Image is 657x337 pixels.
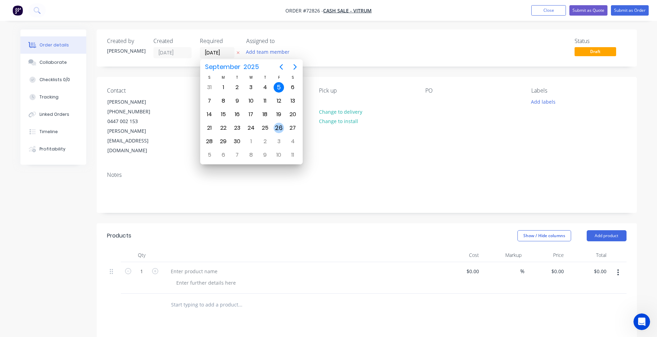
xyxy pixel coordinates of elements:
[246,82,256,93] div: Wednesday, September 3, 2025
[246,150,256,160] div: Wednesday, October 8, 2025
[425,87,520,94] div: PO
[246,38,316,44] div: Assigned to
[315,107,366,116] button: Change to delivery
[575,38,627,44] div: Status
[39,94,59,100] div: Tracking
[107,172,627,178] div: Notes
[246,47,293,57] button: Add team member
[218,123,229,133] div: Monday, September 22, 2025
[287,150,298,160] div: Saturday, October 11, 2025
[20,123,86,140] button: Timeline
[440,248,482,262] div: Cost
[274,136,284,147] div: Friday, October 3, 2025
[218,150,229,160] div: Monday, October 6, 2025
[258,75,272,80] div: T
[527,97,559,106] button: Add labels
[200,38,238,44] div: Required
[246,136,256,147] div: Wednesday, October 1, 2025
[101,97,171,156] div: [PERSON_NAME][PHONE_NUMBER]0447 002 153[PERSON_NAME][EMAIL_ADDRESS][DOMAIN_NAME]
[242,61,261,73] span: 2025
[39,146,65,152] div: Profitability
[242,47,293,57] button: Add team member
[201,61,264,73] button: September2025
[575,47,616,56] span: Draft
[107,47,145,54] div: [PERSON_NAME]
[204,109,215,120] div: Sunday, September 14, 2025
[232,123,242,133] div: Tuesday, September 23, 2025
[107,87,202,94] div: Contact
[482,248,524,262] div: Markup
[260,136,270,147] div: Thursday, October 2, 2025
[218,96,229,106] div: Monday, September 8, 2025
[587,230,627,241] button: Add product
[204,96,215,106] div: Sunday, September 7, 2025
[218,82,229,93] div: Monday, September 1, 2025
[121,248,162,262] div: Qty
[524,248,567,262] div: Price
[246,96,256,106] div: Wednesday, September 10, 2025
[260,150,270,160] div: Thursday, October 9, 2025
[246,123,256,133] div: Wednesday, September 24, 2025
[203,75,216,80] div: S
[204,123,215,133] div: Sunday, September 21, 2025
[232,96,242,106] div: Tuesday, September 9, 2025
[107,126,165,155] div: [PERSON_NAME][EMAIL_ADDRESS][DOMAIN_NAME]
[260,109,270,120] div: Thursday, September 18, 2025
[232,82,242,93] div: Tuesday, September 2, 2025
[274,60,288,74] button: Previous page
[286,75,300,80] div: S
[274,82,284,93] div: Today, Friday, September 5, 2025
[287,109,298,120] div: Saturday, September 20, 2025
[171,298,309,312] input: Start typing to add a product...
[287,136,298,147] div: Saturday, October 4, 2025
[20,106,86,123] button: Linked Orders
[20,36,86,54] button: Order details
[12,5,23,16] img: Factory
[153,38,192,44] div: Created
[232,136,242,147] div: Tuesday, September 30, 2025
[20,54,86,71] button: Collaborate
[204,150,215,160] div: Sunday, October 5, 2025
[107,232,131,240] div: Products
[260,96,270,106] div: Thursday, September 11, 2025
[272,75,286,80] div: F
[567,248,609,262] div: Total
[232,150,242,160] div: Tuesday, October 7, 2025
[39,59,67,66] div: Collaborate
[107,38,145,44] div: Created by
[288,60,302,74] button: Next page
[107,116,165,126] div: 0447 002 153
[218,136,229,147] div: Monday, September 29, 2025
[39,77,70,83] div: Checklists 0/0
[218,109,229,120] div: Monday, September 15, 2025
[244,75,258,80] div: W
[287,96,298,106] div: Saturday, September 13, 2025
[204,61,242,73] span: September
[274,109,284,120] div: Friday, September 19, 2025
[569,5,607,16] button: Submit as Quote
[39,111,69,118] div: Linked Orders
[107,97,165,107] div: [PERSON_NAME]
[287,123,298,133] div: Saturday, September 27, 2025
[287,82,298,93] div: Saturday, September 6, 2025
[20,71,86,88] button: Checklists 0/0
[531,87,626,94] div: Labels
[39,129,58,135] div: Timeline
[232,109,242,120] div: Tuesday, September 16, 2025
[319,87,414,94] div: Pick up
[260,123,270,133] div: Thursday, September 25, 2025
[323,7,372,14] a: Cash Sale - VITRUM
[517,230,571,241] button: Show / Hide columns
[315,116,362,126] button: Change to install
[611,5,649,16] button: Submit as Order
[204,136,215,147] div: Sunday, September 28, 2025
[204,82,215,93] div: Sunday, August 31, 2025
[246,109,256,120] div: Wednesday, September 17, 2025
[230,75,244,80] div: T
[20,88,86,106] button: Tracking
[20,140,86,158] button: Profitability
[216,75,230,80] div: M
[274,123,284,133] div: Friday, September 26, 2025
[274,150,284,160] div: Friday, October 10, 2025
